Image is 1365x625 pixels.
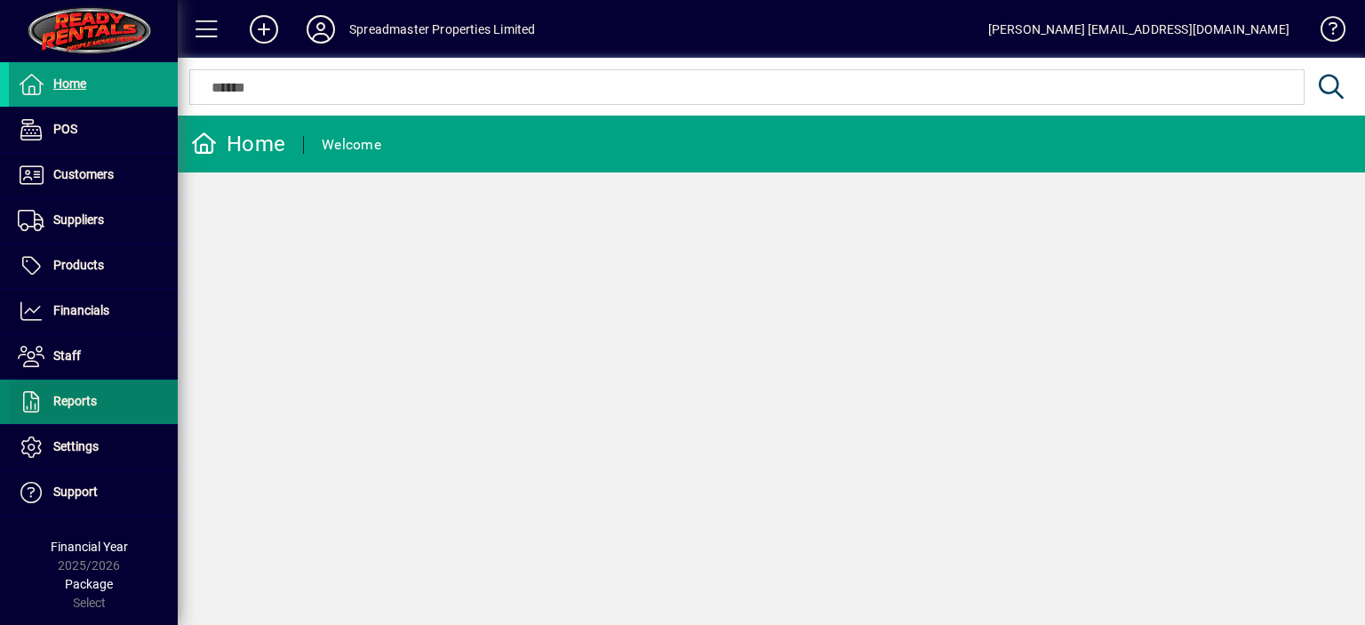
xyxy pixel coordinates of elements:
[53,212,104,227] span: Suppliers
[9,153,178,197] a: Customers
[988,15,1289,44] div: [PERSON_NAME] [EMAIL_ADDRESS][DOMAIN_NAME]
[53,394,97,408] span: Reports
[9,425,178,469] a: Settings
[53,303,109,317] span: Financials
[9,198,178,243] a: Suppliers
[53,349,81,363] span: Staff
[235,13,292,45] button: Add
[65,577,113,591] span: Package
[53,167,114,181] span: Customers
[53,485,98,499] span: Support
[53,439,99,453] span: Settings
[9,470,178,515] a: Support
[53,76,86,91] span: Home
[1307,4,1343,61] a: Knowledge Base
[53,258,104,272] span: Products
[349,15,535,44] div: Spreadmaster Properties Limited
[9,244,178,288] a: Products
[9,289,178,333] a: Financials
[9,334,178,379] a: Staff
[191,130,285,158] div: Home
[53,122,77,136] span: POS
[9,108,178,152] a: POS
[51,540,128,554] span: Financial Year
[322,131,381,159] div: Welcome
[9,380,178,424] a: Reports
[292,13,349,45] button: Profile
